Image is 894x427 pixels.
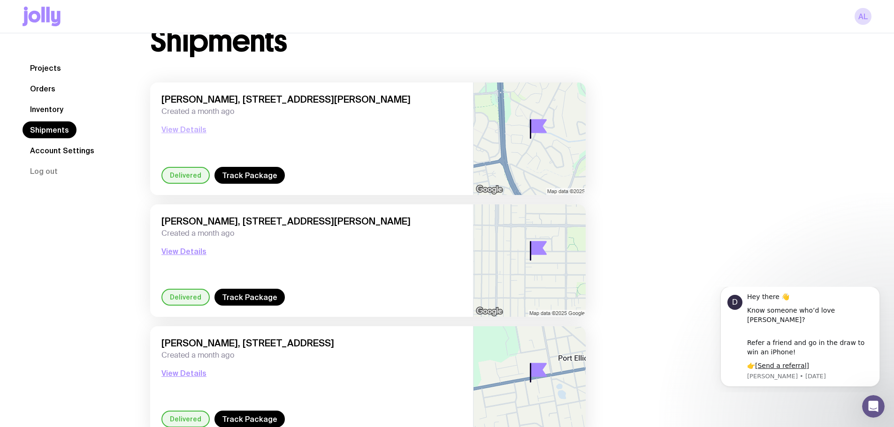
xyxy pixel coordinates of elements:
[161,229,462,238] span: Created a month ago
[161,351,462,360] span: Created a month ago
[706,287,894,392] iframe: Intercom notifications message
[23,101,71,118] a: Inventory
[161,94,462,105] span: [PERSON_NAME], [STREET_ADDRESS][PERSON_NAME]
[23,60,69,76] a: Projects
[23,80,63,97] a: Orders
[41,42,167,70] div: Refer a friend and go in the draw to win an iPhone!
[23,142,102,159] a: Account Settings
[161,289,210,306] div: Delivered
[21,8,36,23] div: Profile image for David
[474,204,586,317] img: staticmap
[855,8,871,25] a: AL
[23,121,76,138] a: Shipments
[161,367,206,379] button: View Details
[161,216,462,227] span: [PERSON_NAME], [STREET_ADDRESS][PERSON_NAME]
[161,167,210,184] div: Delivered
[41,19,167,37] div: Know someone who’d love [PERSON_NAME]?
[161,337,462,349] span: [PERSON_NAME], [STREET_ADDRESS]
[23,163,65,180] button: Log out
[161,107,462,116] span: Created a month ago
[161,124,206,135] button: View Details
[474,82,586,195] img: staticmap
[51,75,100,82] a: Send a referral
[214,289,285,306] a: Track Package
[41,75,167,84] div: 👉[ ]
[41,6,167,15] div: Hey there 👋
[862,395,885,418] iframe: Intercom live chat
[214,167,285,184] a: Track Package
[150,26,287,56] h1: Shipments
[41,6,167,84] div: Message content
[161,246,206,257] button: View Details
[41,85,167,94] p: Message from David, sent 5w ago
